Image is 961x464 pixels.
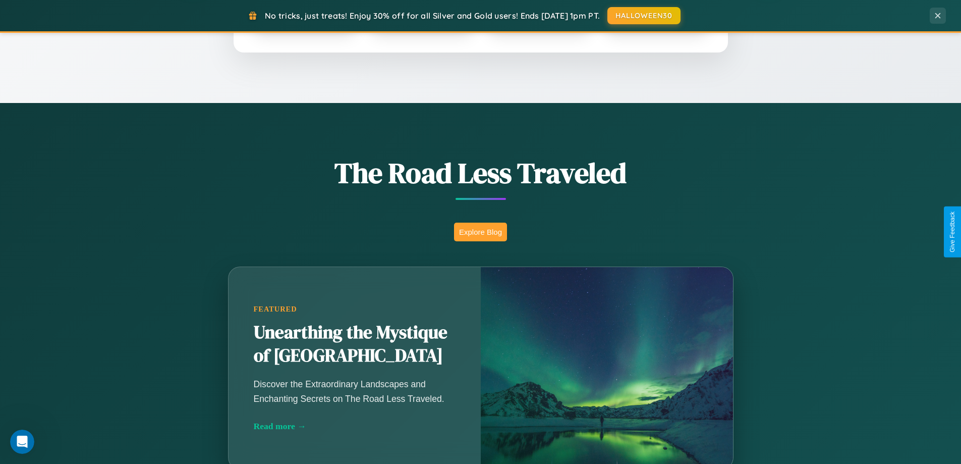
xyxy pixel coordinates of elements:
div: Read more → [254,421,456,432]
iframe: Intercom live chat [10,430,34,454]
h1: The Road Less Traveled [178,153,783,192]
button: HALLOWEEN30 [607,7,681,24]
div: Give Feedback [949,212,956,252]
h2: Unearthing the Mystique of [GEOGRAPHIC_DATA] [254,321,456,368]
p: Discover the Extraordinary Landscapes and Enchanting Secrets on The Road Less Traveled. [254,377,456,405]
button: Explore Blog [454,223,507,241]
div: Featured [254,305,456,314]
span: No tricks, just treats! Enjoy 30% off for all Silver and Gold users! Ends [DATE] 1pm PT. [265,11,600,21]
